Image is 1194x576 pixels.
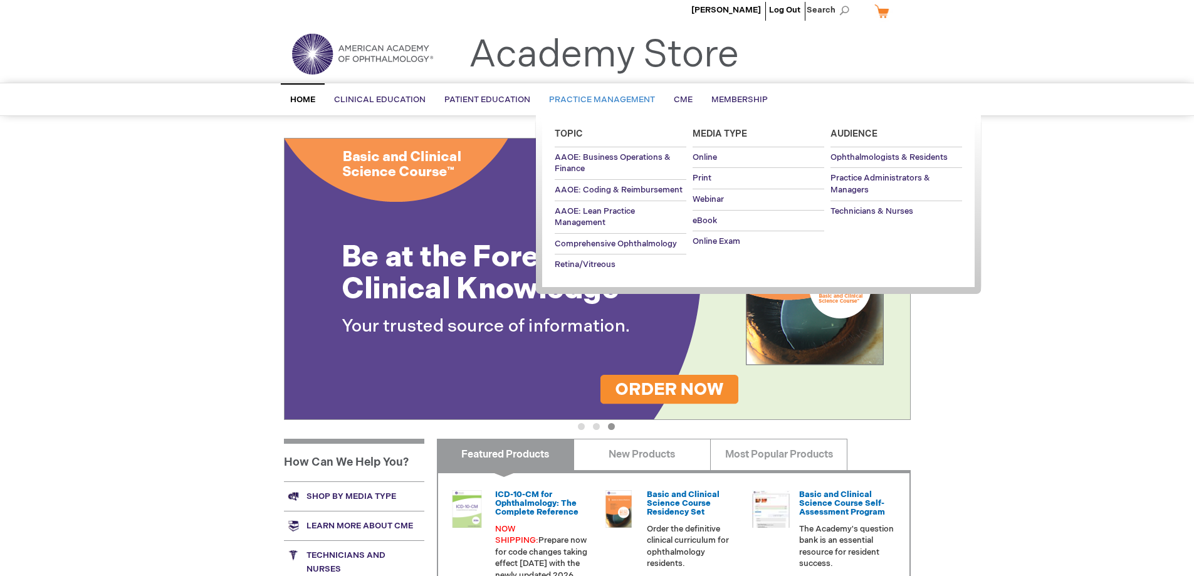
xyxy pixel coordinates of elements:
[555,239,677,249] span: Comprehensive Ophthalmology
[830,152,948,162] span: Ophthalmologists & Residents
[693,236,740,246] span: Online Exam
[284,511,424,540] a: Learn more about CME
[752,490,790,528] img: bcscself_20.jpg
[573,439,711,470] a: New Products
[693,216,717,226] span: eBook
[495,524,538,546] font: NOW SHIPPING:
[593,423,600,430] button: 2 of 3
[674,95,693,105] span: CME
[693,173,711,183] span: Print
[830,173,930,195] span: Practice Administrators & Managers
[693,194,724,204] span: Webinar
[799,490,885,518] a: Basic and Clinical Science Course Self-Assessment Program
[284,439,424,481] h1: How Can We Help You?
[549,95,655,105] span: Practice Management
[469,33,739,78] a: Academy Store
[578,423,585,430] button: 1 of 3
[555,206,635,228] span: AAOE: Lean Practice Management
[555,152,671,174] span: AAOE: Business Operations & Finance
[799,523,894,570] p: The Academy's question bank is an essential resource for resident success.
[693,152,717,162] span: Online
[647,490,720,518] a: Basic and Clinical Science Course Residency Set
[647,523,742,570] p: Order the definitive clinical curriculum for ophthalmology residents.
[444,95,530,105] span: Patient Education
[830,206,913,216] span: Technicians & Nurses
[290,95,315,105] span: Home
[284,481,424,511] a: Shop by media type
[691,5,761,15] a: [PERSON_NAME]
[769,5,800,15] a: Log Out
[437,439,574,470] a: Featured Products
[334,95,426,105] span: Clinical Education
[711,95,768,105] span: Membership
[555,185,683,195] span: AAOE: Coding & Reimbursement
[448,490,486,528] img: 0120008u_42.png
[608,423,615,430] button: 3 of 3
[693,128,747,139] span: Media Type
[495,490,579,518] a: ICD-10-CM for Ophthalmology: The Complete Reference
[555,128,583,139] span: Topic
[710,439,847,470] a: Most Popular Products
[555,259,615,270] span: Retina/Vitreous
[830,128,877,139] span: Audience
[600,490,637,528] img: 02850963u_47.png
